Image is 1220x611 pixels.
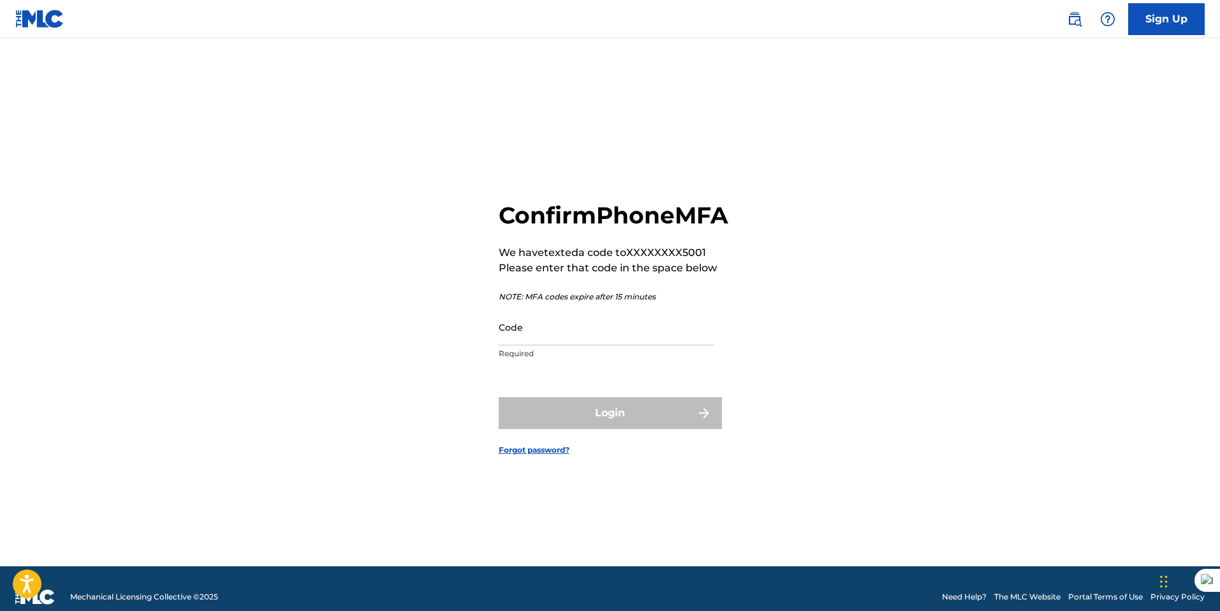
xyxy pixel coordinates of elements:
h2: Confirm Phone MFA [499,201,728,230]
p: We have texted a code to XXXXXXXX5001 [499,245,728,260]
div: Help [1095,6,1121,32]
span: Mechanical Licensing Collective © 2025 [70,591,218,603]
a: Public Search [1062,6,1087,32]
a: Privacy Policy [1150,591,1205,603]
p: NOTE: MFA codes expire after 15 minutes [499,291,728,303]
div: Drag [1160,562,1168,601]
a: Forgot password? [499,444,570,456]
img: search [1067,11,1082,27]
img: logo [15,589,55,605]
p: Required [499,348,714,359]
p: Please enter that code in the space below [499,260,728,276]
iframe: Chat Widget [1156,550,1220,611]
a: Portal Terms of Use [1068,591,1143,603]
img: help [1100,11,1115,27]
a: The MLC Website [994,591,1061,603]
img: MLC Logo [15,10,64,28]
a: Need Help? [942,591,987,603]
a: Sign Up [1128,3,1205,35]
